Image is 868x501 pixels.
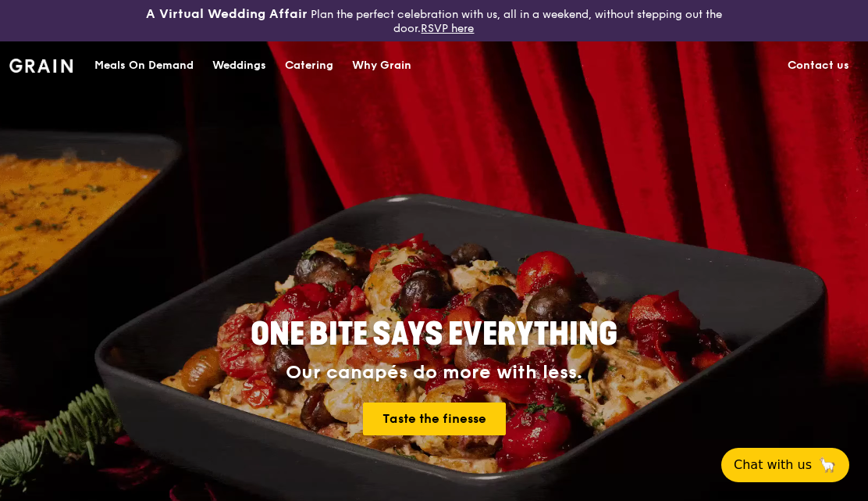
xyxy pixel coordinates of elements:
a: RSVP here [421,22,474,35]
a: Weddings [203,42,276,89]
div: Plan the perfect celebration with us, all in a weekend, without stepping out the door. [144,6,723,35]
img: Grain [9,59,73,73]
div: Why Grain [352,42,411,89]
button: Chat with us🦙 [721,448,849,482]
span: Chat with us [734,456,812,474]
div: Catering [285,42,333,89]
a: Why Grain [343,42,421,89]
span: ONE BITE SAYS EVERYTHING [251,316,617,353]
div: Meals On Demand [94,42,194,89]
a: Taste the finesse [363,403,506,435]
div: Our canapés do more with less. [153,362,715,384]
span: 🦙 [818,456,837,474]
a: Catering [276,42,343,89]
a: GrainGrain [9,41,73,88]
h3: A Virtual Wedding Affair [146,6,308,22]
a: Contact us [778,42,859,89]
div: Weddings [212,42,266,89]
